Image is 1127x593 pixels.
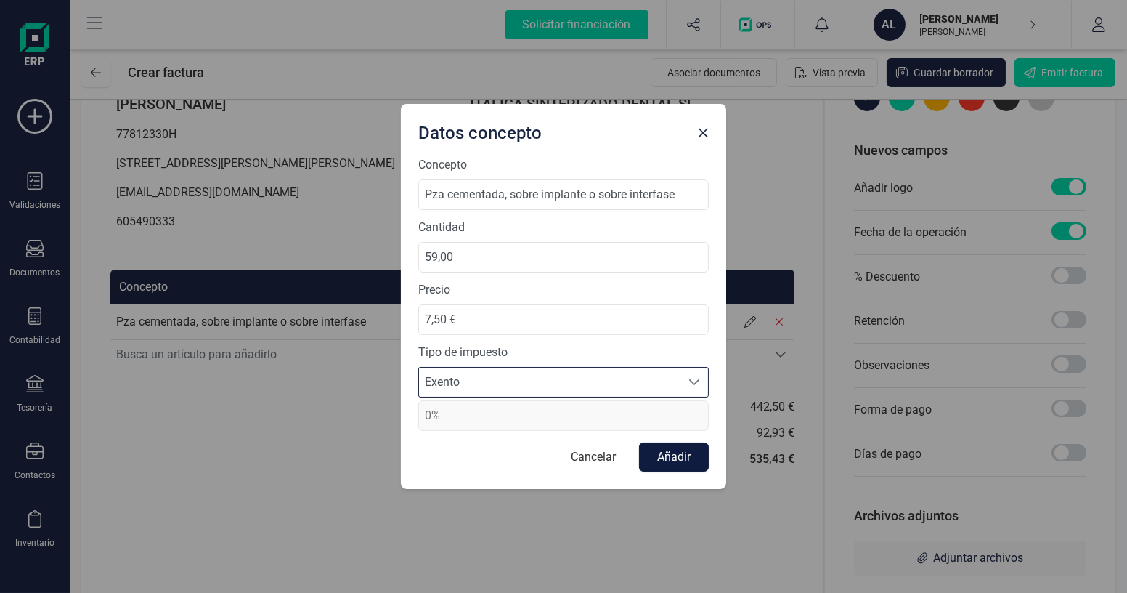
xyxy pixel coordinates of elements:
[412,116,691,145] div: Datos concepto
[418,219,709,236] label: Cantidad
[691,121,715,145] button: Close
[418,344,709,361] label: Tipo de impuesto
[418,281,709,299] label: Precio
[419,368,680,397] span: Exento
[556,443,630,472] button: Cancelar
[639,443,709,472] button: Añadir
[418,156,709,174] label: Concepto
